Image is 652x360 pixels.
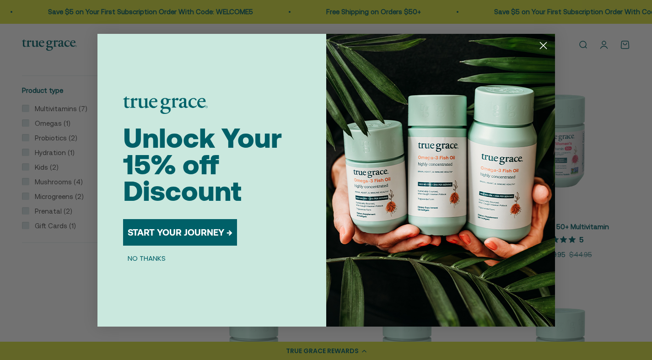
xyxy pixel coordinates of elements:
[123,97,208,114] img: logo placeholder
[535,38,551,54] button: Close dialog
[326,34,555,327] img: 098727d5-50f8-4f9b-9554-844bb8da1403.jpeg
[123,122,282,207] span: Unlock Your 15% off Discount
[123,253,170,264] button: NO THANKS
[123,219,237,246] button: START YOUR JOURNEY →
